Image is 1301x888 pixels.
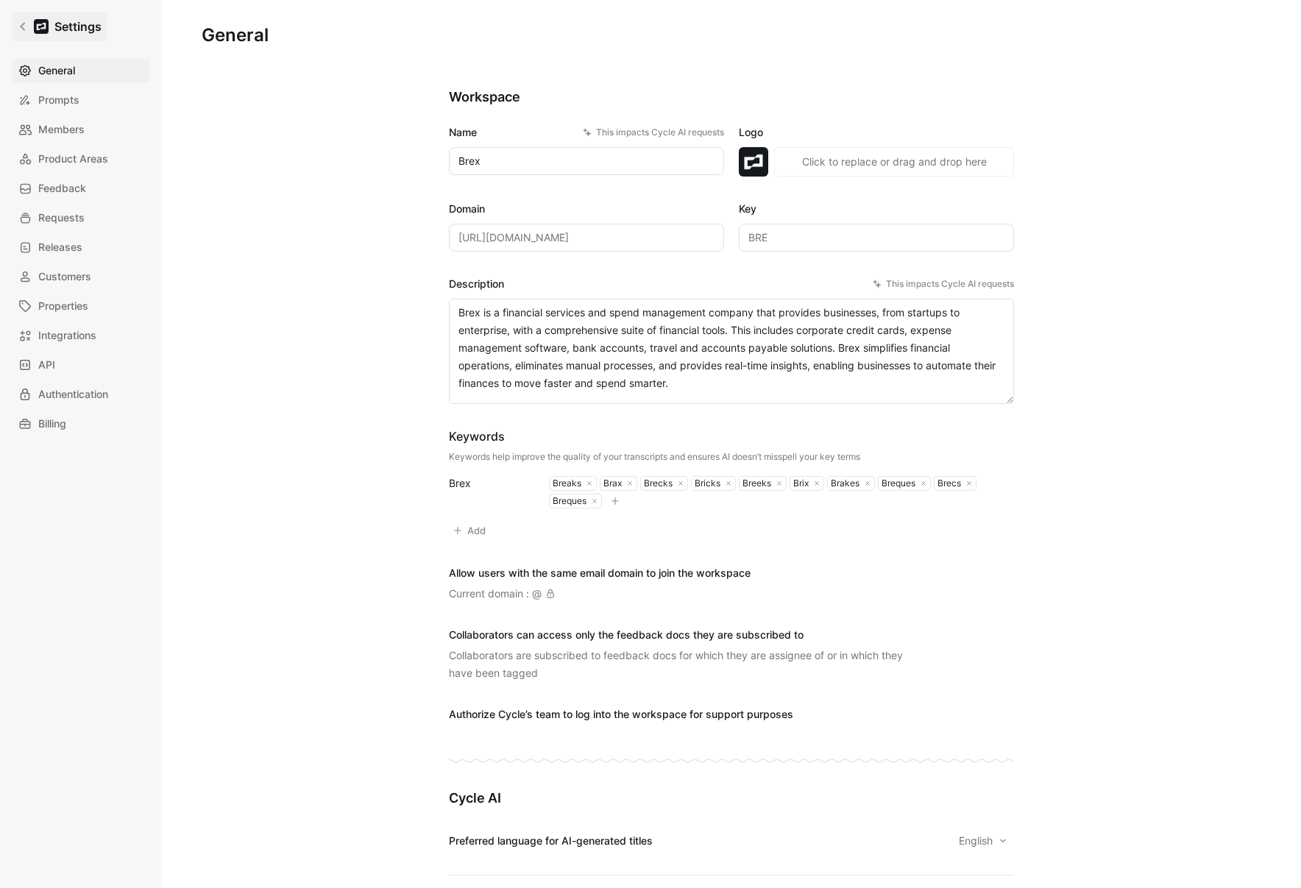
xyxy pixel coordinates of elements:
[12,88,150,112] a: Prompts
[449,88,1014,106] h2: Workspace
[959,832,996,850] span: English
[38,327,96,344] span: Integrations
[449,124,724,141] label: Name
[449,564,751,582] div: Allow users with the same email domain to join the workspace
[12,177,150,200] a: Feedback
[739,124,1014,141] label: Logo
[449,789,1014,807] h2: Cycle AI
[12,118,150,141] a: Members
[12,235,150,259] a: Releases
[38,297,88,315] span: Properties
[12,147,150,171] a: Product Areas
[12,383,150,406] a: Authentication
[54,18,102,35] h1: Settings
[38,415,66,433] span: Billing
[935,477,961,489] div: Brecs
[449,706,793,723] div: Authorize Cycle’s team to log into the workspace for support purposes
[38,356,55,374] span: API
[449,451,860,463] div: Keywords help improve the quality of your transcripts and ensures AI doesn’t misspell your key terms
[739,200,1014,218] label: Key
[600,477,622,489] div: Brax
[828,477,859,489] div: Brakes
[38,62,75,79] span: General
[449,224,724,252] input: Some placeholder
[12,324,150,347] a: Integrations
[202,24,269,47] h1: General
[38,121,85,138] span: Members
[641,477,673,489] div: Brecks
[449,520,492,541] button: Add
[449,647,920,682] div: Collaborators are subscribed to feedback docs for which they are assignee of or in which they hav...
[12,206,150,230] a: Requests
[692,477,720,489] div: Bricks
[38,150,108,168] span: Product Areas
[879,477,915,489] div: Breques
[12,412,150,436] a: Billing
[740,477,771,489] div: Breeks
[38,209,85,227] span: Requests
[449,200,724,218] label: Domain
[550,477,581,489] div: Breaks
[873,277,1014,291] div: This impacts Cycle AI requests
[38,238,82,256] span: Releases
[739,147,768,177] img: logo
[12,294,150,318] a: Properties
[449,299,1014,404] textarea: Brex is a financial services and spend management company that provides businesses, from startups...
[790,477,809,489] div: Brix
[12,353,150,377] a: API
[38,268,91,285] span: Customers
[38,386,108,403] span: Authentication
[449,832,653,850] div: Preferred language for AI-generated titles
[12,12,107,41] a: Settings
[449,475,531,492] div: Brex
[12,265,150,288] a: Customers
[449,585,555,603] div: Current domain : @
[774,147,1014,177] button: Click to replace or drag and drop here
[952,831,1014,851] button: English
[12,59,150,82] a: General
[38,180,86,197] span: Feedback
[38,91,79,109] span: Prompts
[449,626,920,644] div: Collaborators can access only the feedback docs they are subscribed to
[449,427,860,445] div: Keywords
[449,275,1014,293] label: Description
[550,495,586,507] div: Breques
[583,125,724,140] div: This impacts Cycle AI requests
